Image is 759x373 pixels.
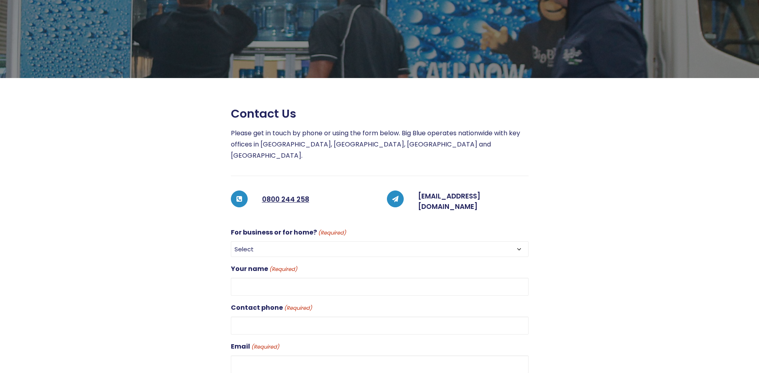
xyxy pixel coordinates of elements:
[283,304,312,313] span: (Required)
[250,343,279,352] span: (Required)
[418,191,481,211] a: [EMAIL_ADDRESS][DOMAIN_NAME]
[317,229,346,238] span: (Required)
[262,195,309,204] tcxspan: Call 0800 244 258 via 3CX
[231,302,312,313] label: Contact phone
[231,227,346,238] label: For business or for home?
[231,191,248,207] a: Call 0800 244 258 via 3CX
[231,107,296,121] span: Contact us
[231,128,529,161] p: Please get in touch by phone or using the form below. Big Blue operates nationwide with key offic...
[231,341,279,352] label: Email
[231,263,297,275] label: Your name
[268,265,297,274] span: (Required)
